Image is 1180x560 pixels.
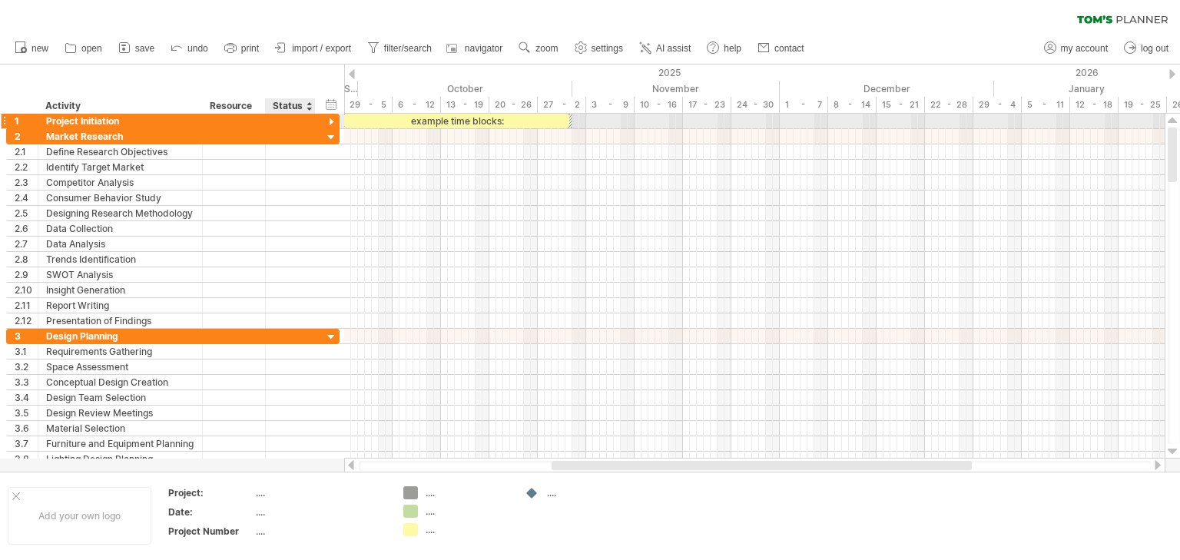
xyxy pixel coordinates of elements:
[344,97,393,113] div: 29 - 5
[46,237,194,251] div: Data Analysis
[8,487,151,545] div: Add your own logo
[828,97,877,113] div: 8 - 14
[15,298,38,313] div: 2.11
[46,313,194,328] div: Presentation of Findings
[187,43,208,54] span: undo
[15,129,38,144] div: 2
[15,267,38,282] div: 2.9
[444,38,507,58] a: navigator
[780,81,994,97] div: December 2025
[586,97,635,113] div: 3 - 9
[46,406,194,420] div: Design Review Meetings
[15,360,38,374] div: 3.2
[384,43,432,54] span: filter/search
[168,525,253,538] div: Project Number
[1070,97,1119,113] div: 12 - 18
[46,375,194,389] div: Conceptual Design Creation
[441,97,489,113] div: 13 - 19
[1119,97,1167,113] div: 19 - 25
[46,191,194,205] div: Consumer Behavior Study
[46,436,194,451] div: Furniture and Equipment Planning
[31,43,48,54] span: new
[46,267,194,282] div: SWOT Analysis
[1040,38,1112,58] a: my account
[168,486,253,499] div: Project:
[877,97,925,113] div: 15 - 21
[256,505,385,519] div: ....
[45,98,194,114] div: Activity
[61,38,107,58] a: open
[46,283,194,297] div: Insight Generation
[46,452,194,466] div: Lighting Design Planning
[780,97,828,113] div: 1 - 7
[358,81,572,97] div: October 2025
[15,406,38,420] div: 3.5
[635,38,695,58] a: AI assist
[46,360,194,374] div: Space Assessment
[46,175,194,190] div: Competitor Analysis
[703,38,746,58] a: help
[15,221,38,236] div: 2.6
[46,252,194,267] div: Trends Identification
[1120,38,1173,58] a: log out
[292,43,351,54] span: import / export
[241,43,259,54] span: print
[393,97,441,113] div: 6 - 12
[46,114,194,128] div: Project Initiation
[15,390,38,405] div: 3.4
[489,97,538,113] div: 20 - 26
[572,81,780,97] div: November 2025
[683,97,731,113] div: 17 - 23
[535,43,558,54] span: zoom
[15,313,38,328] div: 2.12
[15,160,38,174] div: 2.2
[46,221,194,236] div: Data Collection
[426,486,509,499] div: ....
[656,43,691,54] span: AI assist
[1022,97,1070,113] div: 5 - 11
[46,421,194,436] div: Material Selection
[1141,43,1168,54] span: log out
[15,375,38,389] div: 3.3
[46,390,194,405] div: Design Team Selection
[15,144,38,159] div: 2.1
[571,38,628,58] a: settings
[46,144,194,159] div: Define Research Objectives
[15,175,38,190] div: 2.3
[515,38,562,58] a: zoom
[724,43,741,54] span: help
[973,97,1022,113] div: 29 - 4
[15,283,38,297] div: 2.10
[167,38,213,58] a: undo
[46,129,194,144] div: Market Research
[363,38,436,58] a: filter/search
[1061,43,1108,54] span: my account
[635,97,683,113] div: 10 - 16
[15,237,38,251] div: 2.7
[46,298,194,313] div: Report Writing
[135,43,154,54] span: save
[538,97,586,113] div: 27 - 2
[731,97,780,113] div: 24 - 30
[592,43,623,54] span: settings
[220,38,264,58] a: print
[15,114,38,128] div: 1
[344,114,569,128] div: example time blocks:
[15,252,38,267] div: 2.8
[15,329,38,343] div: 3
[271,38,356,58] a: import / export
[15,206,38,220] div: 2.5
[114,38,159,58] a: save
[273,98,307,114] div: Status
[15,436,38,451] div: 3.7
[256,525,385,538] div: ....
[168,505,253,519] div: Date:
[426,523,509,536] div: ....
[15,191,38,205] div: 2.4
[774,43,804,54] span: contact
[754,38,809,58] a: contact
[256,486,385,499] div: ....
[46,160,194,174] div: Identify Target Market
[46,344,194,359] div: Requirements Gathering
[925,97,973,113] div: 22 - 28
